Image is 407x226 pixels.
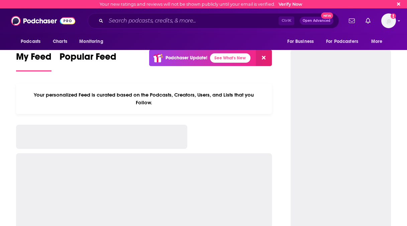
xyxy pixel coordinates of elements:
[321,12,333,19] span: New
[88,13,339,29] div: Search podcasts, credits, & more...
[48,35,71,48] a: Charts
[381,13,396,28] img: User Profile
[100,2,302,7] div: Your new ratings and reviews will not be shown publicly until your email is verified.
[166,55,207,61] p: Podchaser Update!
[60,51,116,66] span: Popular Feed
[381,13,396,28] span: Logged in as Alexish212
[287,37,314,46] span: For Business
[106,15,279,26] input: Search podcasts, credits, & more...
[79,37,103,46] span: Monitoring
[391,13,396,19] svg: Email not verified
[75,35,112,48] button: open menu
[322,35,368,48] button: open menu
[283,35,322,48] button: open menu
[363,15,373,26] a: Show notifications dropdown
[346,15,358,26] a: Show notifications dropdown
[16,51,52,71] a: My Feed
[16,83,272,114] div: Your personalized Feed is curated based on the Podcasts, Creators, Users, and Lists that you Follow.
[21,37,40,46] span: Podcasts
[11,14,75,27] img: Podchaser - Follow, Share and Rate Podcasts
[210,53,250,63] a: See What's New
[16,35,49,48] button: open menu
[16,51,52,66] span: My Feed
[381,13,396,28] button: Show profile menu
[303,19,330,22] span: Open Advanced
[371,37,383,46] span: More
[367,35,391,48] button: open menu
[53,37,67,46] span: Charts
[279,16,294,25] span: Ctrl K
[300,17,333,25] button: Open AdvancedNew
[60,51,116,71] a: Popular Feed
[279,2,302,7] a: Verify Now
[326,37,358,46] span: For Podcasters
